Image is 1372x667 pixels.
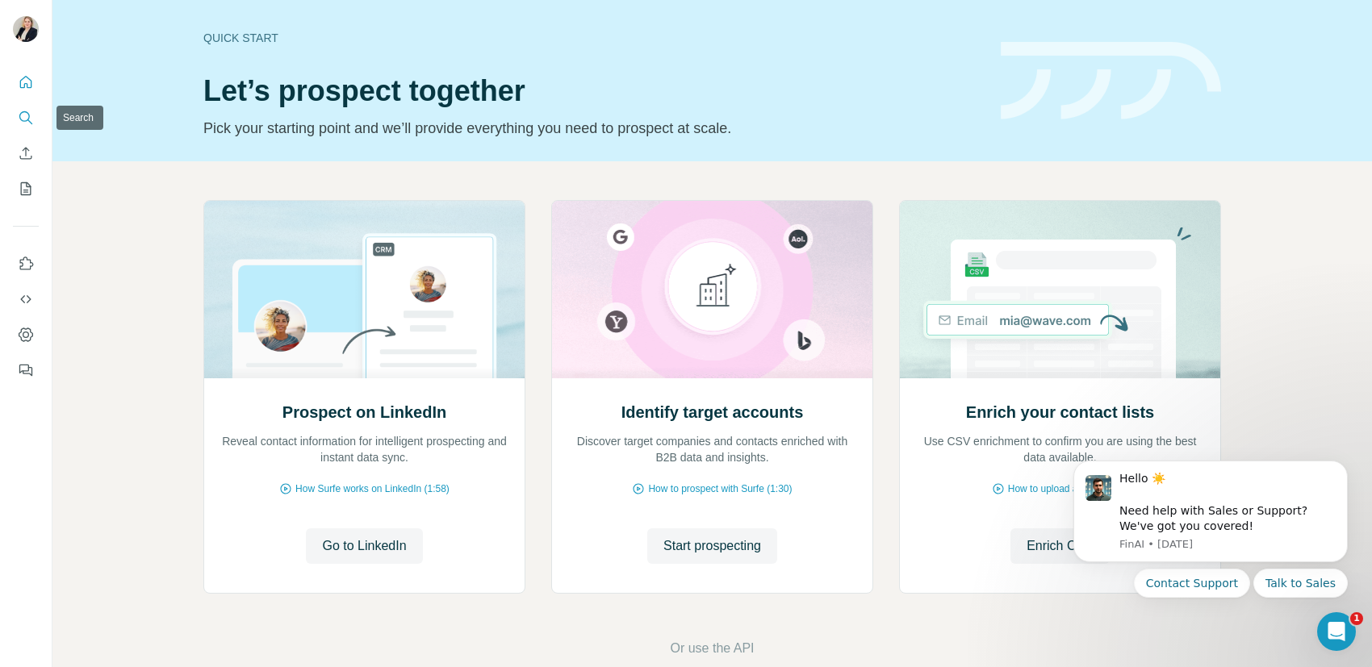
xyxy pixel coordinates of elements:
[551,201,873,378] img: Identify target accounts
[203,30,981,46] div: Quick start
[203,117,981,140] p: Pick your starting point and we’ll provide everything you need to prospect at scale.
[1317,612,1356,651] iframe: Intercom live chat
[13,174,39,203] button: My lists
[663,536,761,556] span: Start prospecting
[648,481,792,496] span: How to prospect with Surfe (1:30)
[203,201,525,378] img: Prospect on LinkedIn
[621,401,804,423] h2: Identify target accounts
[647,528,777,564] button: Start prospecting
[916,433,1204,465] p: Use CSV enrichment to confirm you are using the best data available.
[1350,612,1363,625] span: 1
[966,401,1154,423] h2: Enrich your contact lists
[282,401,446,423] h2: Prospect on LinkedIn
[13,68,39,97] button: Quick start
[13,103,39,132] button: Search
[899,201,1221,378] img: Enrich your contact lists
[670,639,754,658] button: Or use the API
[13,139,39,168] button: Enrich CSV
[13,249,39,278] button: Use Surfe on LinkedIn
[220,433,508,465] p: Reveal contact information for intelligent prospecting and instant data sync.
[568,433,856,465] p: Discover target companies and contacts enriched with B2B data and insights.
[1027,536,1094,556] span: Enrich CSV
[1049,441,1372,659] iframe: Intercom notifications message
[295,481,450,496] span: How Surfe works on LinkedIn (1:58)
[1001,42,1221,120] img: banner
[13,320,39,349] button: Dashboard
[306,528,422,564] button: Go to LinkedIn
[203,75,981,107] h1: Let’s prospect together
[1008,481,1128,496] span: How to upload a CSV (2:59)
[13,285,39,314] button: Use Surfe API
[322,536,406,556] span: Go to LinkedIn
[13,356,39,385] button: Feedback
[1010,528,1110,564] button: Enrich CSV
[13,16,39,42] img: Avatar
